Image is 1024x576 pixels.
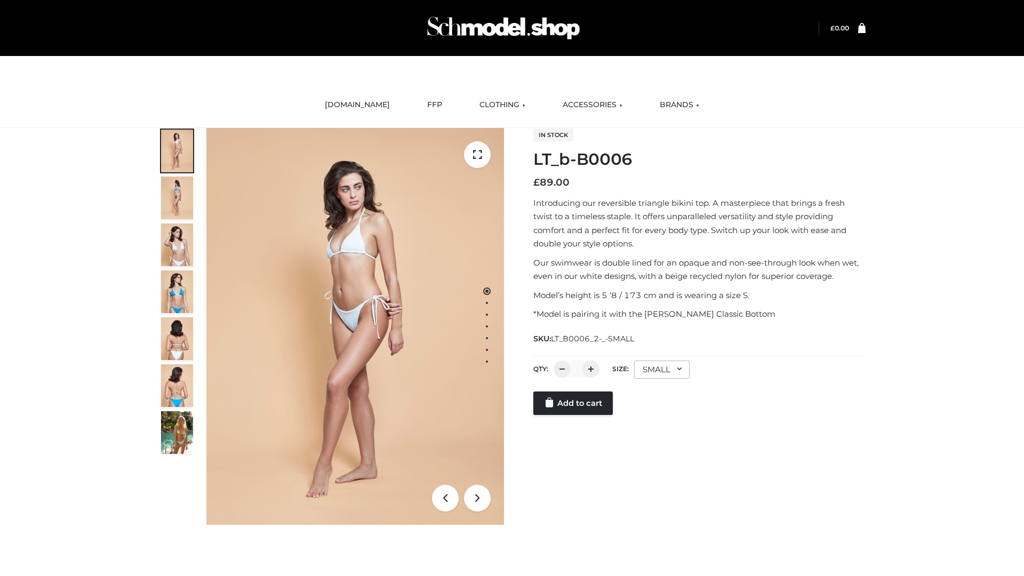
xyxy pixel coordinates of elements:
h1: LT_b-B0006 [533,150,866,169]
span: SKU: [533,332,635,345]
span: £ [533,177,540,188]
img: ArielClassicBikiniTop_CloudNine_AzureSky_OW114ECO_4-scaled.jpg [161,270,193,313]
label: QTY: [533,365,548,373]
a: Add to cart [533,391,613,415]
a: BRANDS [652,93,707,117]
img: ArielClassicBikiniTop_CloudNine_AzureSky_OW114ECO_8-scaled.jpg [161,364,193,407]
a: FFP [419,93,450,117]
a: ACCESSORIES [555,93,630,117]
img: ArielClassicBikiniTop_CloudNine_AzureSky_OW114ECO_7-scaled.jpg [161,317,193,360]
div: SMALL [634,361,690,379]
span: LT_B0006_2-_-SMALL [551,334,634,343]
p: Model’s height is 5 ‘8 / 173 cm and is wearing a size S. [533,289,866,302]
img: ArielClassicBikiniTop_CloudNine_AzureSky_OW114ECO_1 [206,128,504,525]
label: Size: [612,365,629,373]
img: ArielClassicBikiniTop_CloudNine_AzureSky_OW114ECO_2-scaled.jpg [161,177,193,219]
a: [DOMAIN_NAME] [317,93,398,117]
bdi: 0.00 [830,24,849,32]
span: In stock [533,129,573,141]
a: £0.00 [830,24,849,32]
p: Introducing our reversible triangle bikini top. A masterpiece that brings a fresh twist to a time... [533,196,866,251]
a: CLOTHING [471,93,533,117]
p: Our swimwear is double lined for an opaque and non-see-through look when wet, even in our white d... [533,256,866,283]
img: ArielClassicBikiniTop_CloudNine_AzureSky_OW114ECO_3-scaled.jpg [161,223,193,266]
img: Schmodel Admin 964 [423,7,583,49]
img: ArielClassicBikiniTop_CloudNine_AzureSky_OW114ECO_1-scaled.jpg [161,130,193,172]
bdi: 89.00 [533,177,570,188]
p: *Model is pairing it with the [PERSON_NAME] Classic Bottom [533,307,866,321]
span: £ [830,24,835,32]
img: Arieltop_CloudNine_AzureSky2.jpg [161,411,193,454]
